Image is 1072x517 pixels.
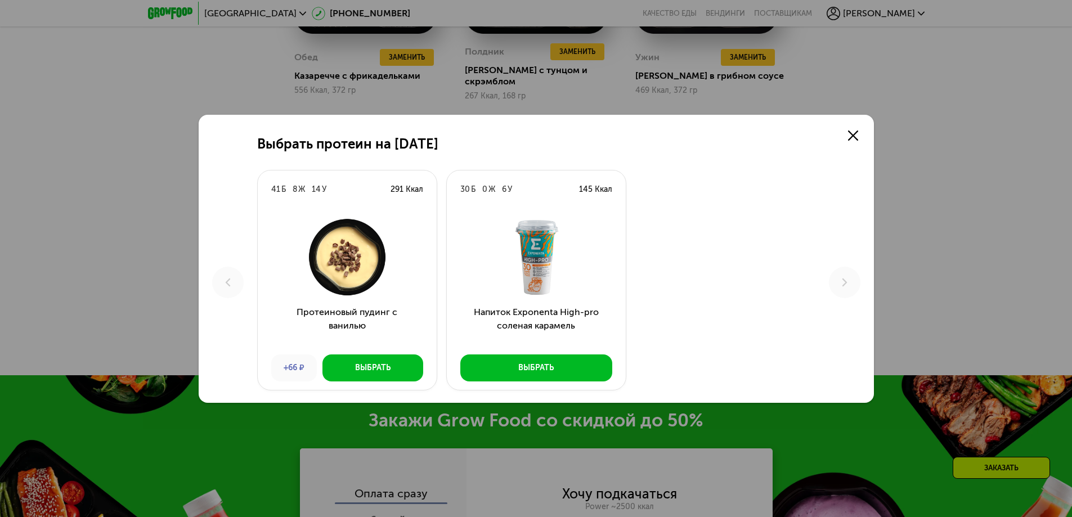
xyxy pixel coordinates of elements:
[460,184,470,195] div: 30
[447,305,626,346] h3: Напиток Exponenta High-pro соленая карамель
[281,184,286,195] div: Б
[298,184,305,195] div: Ж
[391,184,423,195] div: 291 Ккал
[471,184,476,195] div: Б
[355,362,391,374] div: Выбрать
[488,184,495,195] div: Ж
[456,218,617,296] img: Напиток Exponenta High-pro соленая карамель
[579,184,612,195] div: 145 Ккал
[322,354,423,381] button: Выбрать
[271,184,280,195] div: 41
[460,354,612,381] button: Выбрать
[518,362,554,374] div: Выбрать
[322,184,326,195] div: У
[267,218,428,296] img: Протеиновый пудинг с ванилью
[482,184,487,195] div: 0
[258,305,437,346] h3: Протеиновый пудинг с ванилью
[293,184,297,195] div: 8
[312,184,321,195] div: 14
[257,136,438,152] h2: Выбрать протеин на [DATE]
[271,354,317,381] div: +66 ₽
[502,184,506,195] div: 6
[508,184,512,195] div: У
